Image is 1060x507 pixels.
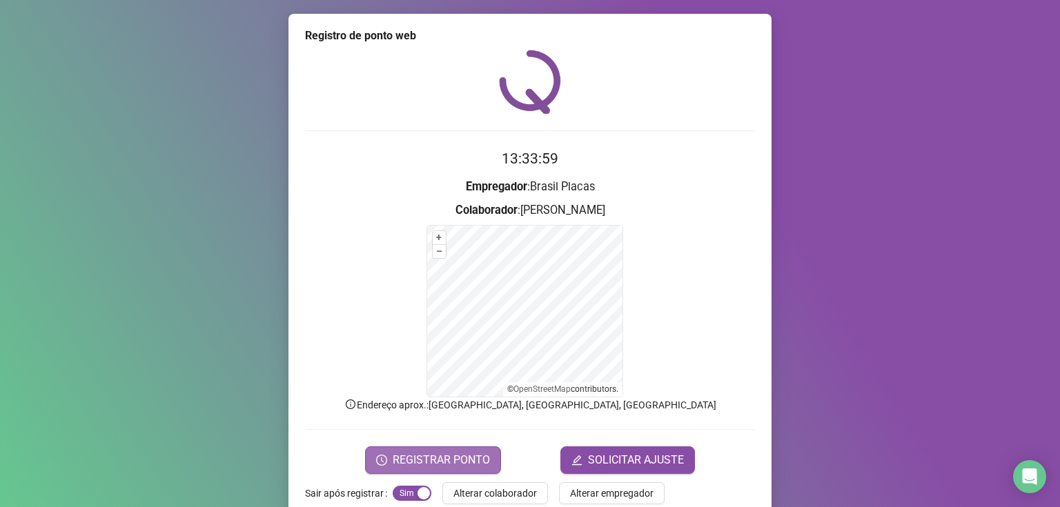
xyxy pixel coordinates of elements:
[560,446,695,474] button: editSOLICITAR AJUSTE
[393,452,490,468] span: REGISTRAR PONTO
[559,482,665,504] button: Alterar empregador
[365,446,501,474] button: REGISTRAR PONTO
[305,178,755,196] h3: : Brasil Placas
[305,201,755,219] h3: : [PERSON_NAME]
[376,455,387,466] span: clock-circle
[305,397,755,412] p: Endereço aprox. : [GEOGRAPHIC_DATA], [GEOGRAPHIC_DATA], [GEOGRAPHIC_DATA]
[442,482,548,504] button: Alterar colaborador
[344,398,357,410] span: info-circle
[499,50,561,114] img: QRPoint
[570,486,654,501] span: Alterar empregador
[571,455,582,466] span: edit
[588,452,684,468] span: SOLICITAR AJUSTE
[507,384,618,394] li: © contributors.
[466,180,527,193] strong: Empregador
[1013,460,1046,493] div: Open Intercom Messenger
[453,486,537,501] span: Alterar colaborador
[305,482,393,504] label: Sair após registrar
[502,150,558,167] time: 13:33:59
[433,231,446,244] button: +
[305,28,755,44] div: Registro de ponto web
[513,384,571,394] a: OpenStreetMap
[433,245,446,258] button: –
[455,203,518,217] strong: Colaborador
